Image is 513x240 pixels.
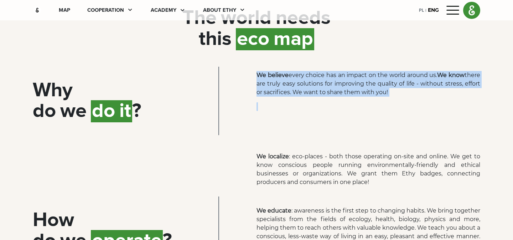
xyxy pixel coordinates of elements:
[199,29,232,49] span: this
[289,72,437,78] span: every choice has an impact on the world around us.
[256,72,289,78] strong: We believe
[437,72,465,78] strong: We know
[33,81,73,101] span: Why
[33,210,74,230] span: How
[151,6,176,14] div: academy
[91,100,115,122] span: do
[56,101,60,121] span: |
[269,28,274,50] span: |
[256,72,480,96] span: there are truly easy solutions for improving the quality of life - without stress, effort or sacr...
[119,100,132,122] span: it
[203,6,236,14] div: About ethy
[115,100,119,122] span: |
[132,101,141,121] span: ?
[419,6,424,14] div: PL
[256,153,289,160] strong: We localize
[221,8,271,28] span: world
[182,8,217,28] span: The
[33,101,56,121] span: do
[87,6,124,14] div: cooperation
[232,29,236,49] span: |
[87,101,91,121] span: |
[59,6,70,14] div: map
[424,7,428,14] div: |
[217,8,221,28] span: |
[256,207,291,214] strong: We educate
[236,28,269,50] span: eco
[274,28,314,50] span: map
[33,6,42,15] img: ethy-logo
[60,101,87,121] span: we
[256,153,480,185] span: : eco-places - both those operating on-site and online. We get to know conscious people running e...
[428,6,439,14] div: ENG
[463,2,480,19] img: ethy logo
